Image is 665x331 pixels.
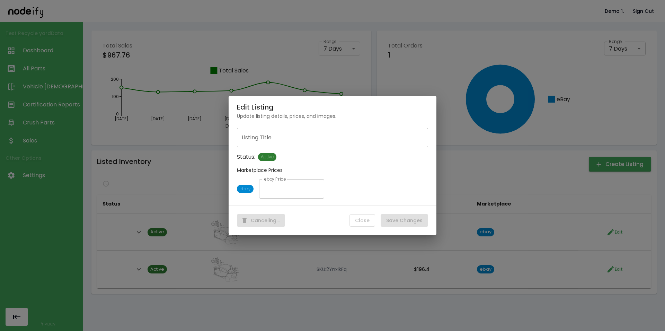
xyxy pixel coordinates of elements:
p: Marketplace Prices [237,167,428,174]
span: ebay [237,185,254,192]
h6: Edit Listing [237,102,428,113]
p: Status: [237,153,255,161]
p: Update listing details, prices, and images. [237,113,428,120]
label: ebay Price [264,176,286,182]
span: Active [258,154,276,160]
